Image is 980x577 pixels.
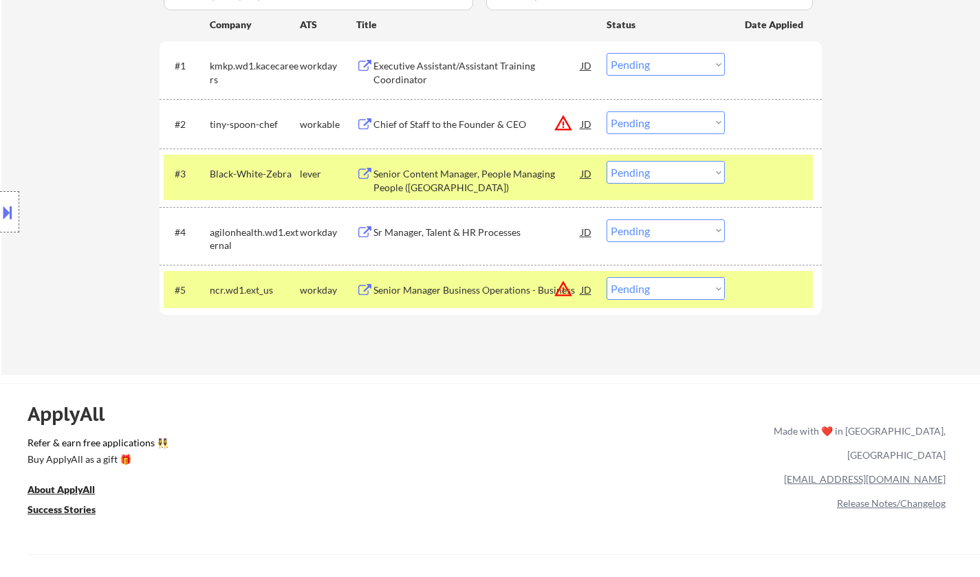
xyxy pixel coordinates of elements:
div: ApplyAll [28,402,120,426]
div: Senior Manager Business Operations - Business [373,283,581,297]
div: Black-White-Zebra [210,167,300,181]
div: Status [607,12,725,36]
div: Buy ApplyAll as a gift 🎁 [28,455,165,464]
div: ATS [300,18,356,32]
div: JD [580,111,594,136]
div: Title [356,18,594,32]
a: Buy ApplyAll as a gift 🎁 [28,453,165,470]
div: ncr.wd1.ext_us [210,283,300,297]
div: tiny-spoon-chef [210,118,300,131]
div: workday [300,283,356,297]
a: About ApplyAll [28,483,114,500]
u: About ApplyAll [28,483,95,495]
u: Success Stories [28,503,96,515]
button: warning_amber [554,279,573,298]
a: Release Notes/Changelog [837,497,946,509]
div: Company [210,18,300,32]
div: lever [300,167,356,181]
div: Sr Manager, Talent & HR Processes [373,226,581,239]
div: agilonhealth.wd1.external [210,226,300,252]
div: Date Applied [745,18,805,32]
div: kmkp.wd1.kacecareers [210,59,300,86]
a: Success Stories [28,503,114,520]
div: workday [300,59,356,73]
div: workable [300,118,356,131]
button: warning_amber [554,113,573,133]
a: [EMAIL_ADDRESS][DOMAIN_NAME] [784,473,946,485]
div: Made with ❤️ in [GEOGRAPHIC_DATA], [GEOGRAPHIC_DATA] [768,419,946,467]
div: JD [580,161,594,186]
div: #1 [175,59,199,73]
div: Executive Assistant/Assistant Training Coordinator [373,59,581,86]
div: JD [580,219,594,244]
a: Refer & earn free applications 👯‍♀️ [28,438,486,453]
div: JD [580,53,594,78]
div: Senior Content Manager, People Managing People ([GEOGRAPHIC_DATA]) [373,167,581,194]
div: JD [580,277,594,302]
div: workday [300,226,356,239]
div: Chief of Staff to the Founder & CEO [373,118,581,131]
